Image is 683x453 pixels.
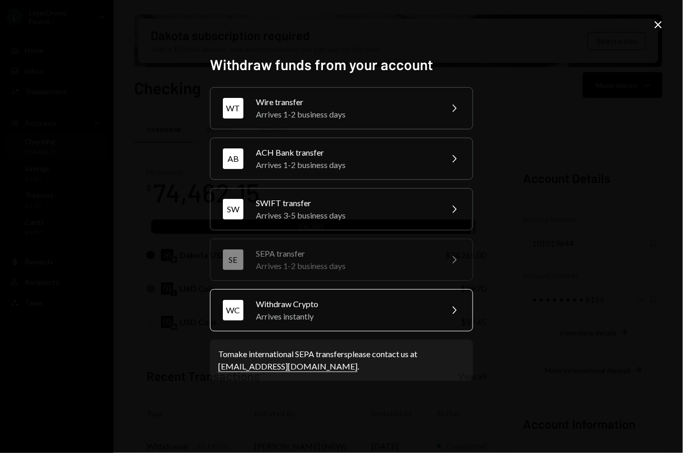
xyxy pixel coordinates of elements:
[256,159,435,171] div: Arrives 1-2 business days
[223,148,243,169] div: AB
[256,247,435,260] div: SEPA transfer
[210,289,473,331] button: WCWithdraw CryptoArrives instantly
[223,98,243,119] div: WT
[210,87,473,129] button: WTWire transferArrives 1-2 business days
[210,55,473,75] h2: Withdraw funds from your account
[256,96,435,108] div: Wire transfer
[256,298,435,310] div: Withdraw Crypto
[256,146,435,159] div: ACH Bank transfer
[223,300,243,321] div: WC
[210,239,473,281] button: SESEPA transferArrives 1-2 business days
[256,197,435,209] div: SWIFT transfer
[223,249,243,270] div: SE
[210,188,473,230] button: SWSWIFT transferArrives 3-5 business days
[210,138,473,180] button: ABACH Bank transferArrives 1-2 business days
[256,260,435,272] div: Arrives 1-2 business days
[218,348,465,373] div: To make international SEPA transfers please contact us at .
[223,199,243,220] div: SW
[256,108,435,121] div: Arrives 1-2 business days
[218,361,357,372] a: [EMAIL_ADDRESS][DOMAIN_NAME]
[256,209,435,222] div: Arrives 3-5 business days
[256,310,435,323] div: Arrives instantly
